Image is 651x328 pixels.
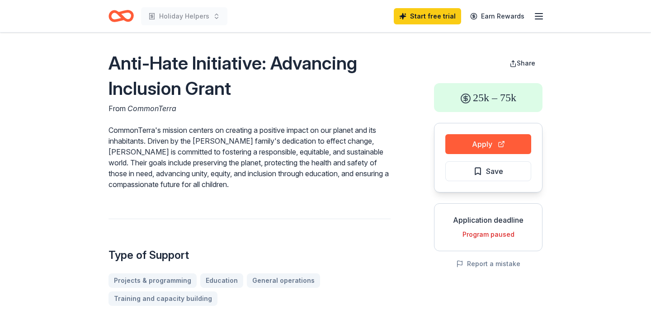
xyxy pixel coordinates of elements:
span: Save [486,165,503,177]
span: Share [517,59,535,67]
a: Start free trial [394,8,461,24]
div: From [108,103,391,114]
a: Home [108,5,134,27]
a: Training and capacity building [108,291,217,306]
div: 25k – 75k [434,83,542,112]
p: CommonTerra's mission centers on creating a positive impact on our planet and its inhabitants. Dr... [108,125,391,190]
button: Report a mistake [456,258,520,269]
a: Earn Rewards [465,8,530,24]
span: CommonTerra [127,104,176,113]
div: Application deadline [442,215,535,225]
h2: Type of Support [108,248,391,262]
a: General operations [247,273,320,288]
button: Holiday Helpers [141,7,227,25]
button: Apply [445,134,531,154]
button: Save [445,161,531,181]
button: Share [502,54,542,72]
a: Education [200,273,243,288]
h1: Anti-Hate Initiative: Advancing Inclusion Grant [108,51,391,101]
div: Program paused [442,229,535,240]
a: Projects & programming [108,273,197,288]
span: Holiday Helpers [159,11,209,22]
